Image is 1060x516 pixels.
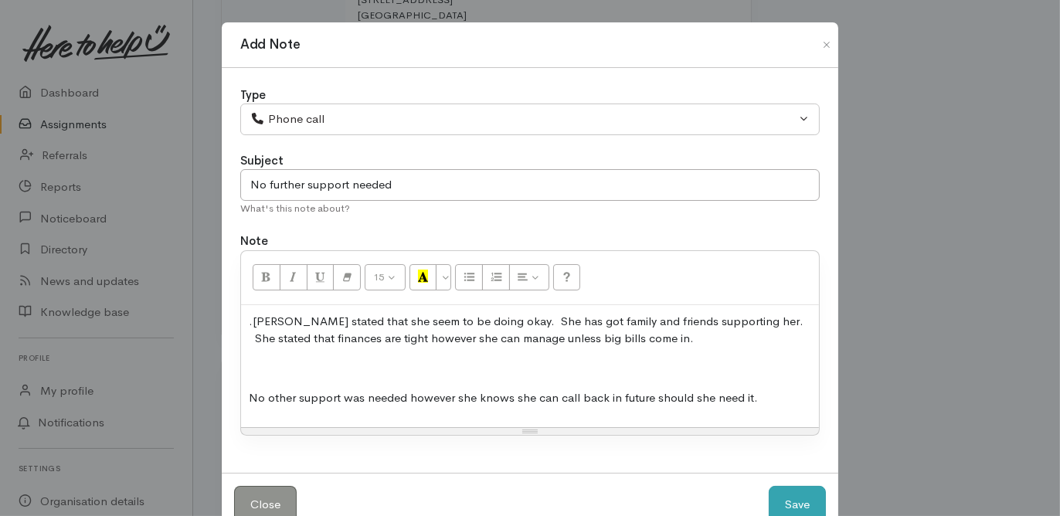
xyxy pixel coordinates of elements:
button: Unordered list (CTRL+SHIFT+NUM7) [455,264,483,290]
span: 15 [374,270,385,283]
label: Subject [240,152,284,170]
button: Underline (CTRL+U) [307,264,335,290]
h1: Add Note [240,35,300,55]
button: Italic (CTRL+I) [280,264,307,290]
button: Recent Color [409,264,437,290]
button: Ordered list (CTRL+SHIFT+NUM8) [482,264,510,290]
p: .[PERSON_NAME] stated that she seem to be doing okay. She has got family and friends supporting h... [249,313,811,348]
button: Remove Font Style (CTRL+\) [333,264,361,290]
button: Phone call [240,104,820,135]
label: Note [240,233,268,250]
div: What's this note about? [240,201,820,216]
button: Paragraph [509,264,549,290]
button: Close [814,36,839,54]
button: Bold (CTRL+B) [253,264,280,290]
button: More Color [436,264,451,290]
div: Resize [241,428,819,435]
button: Font Size [365,264,406,290]
label: Type [240,87,266,104]
button: Help [553,264,581,290]
div: Phone call [250,110,796,128]
p: No other support was needed however she knows she can call back in future should she need it. [249,389,811,407]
